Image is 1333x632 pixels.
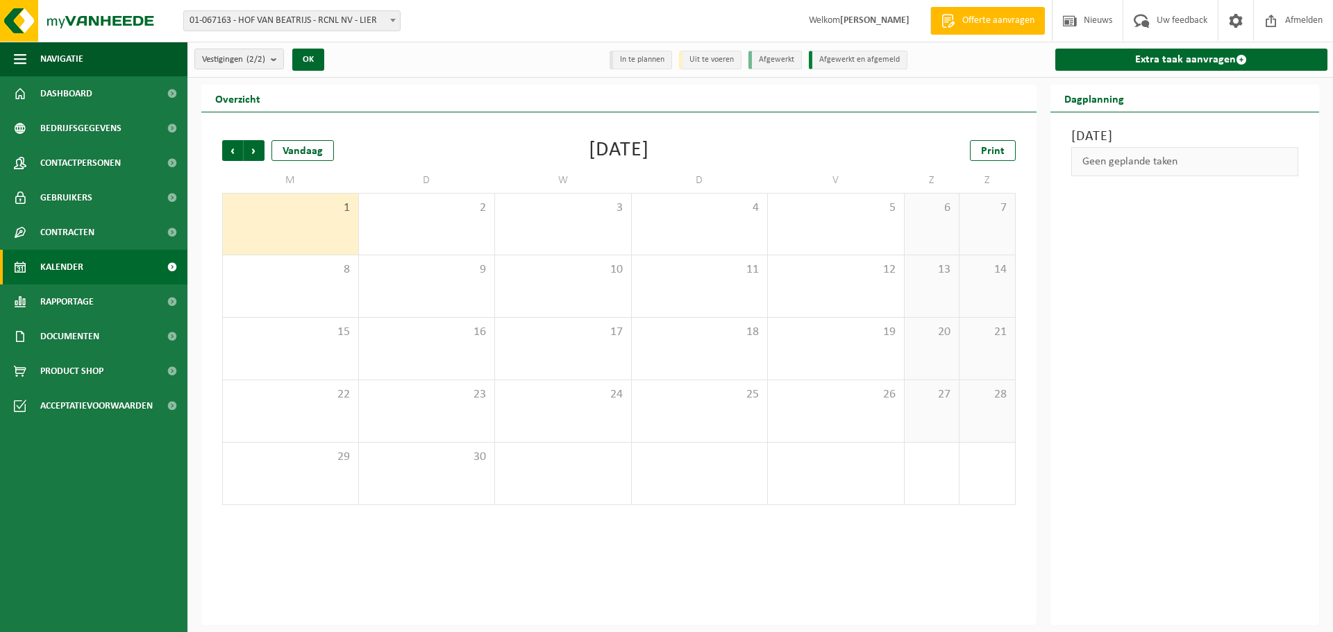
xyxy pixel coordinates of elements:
div: Vandaag [271,140,334,161]
span: 9 [366,262,488,277]
span: Navigatie [40,42,83,76]
button: OK [292,49,324,71]
span: 10 [502,262,624,277]
a: Offerte aanvragen [930,7,1045,35]
div: Geen geplande taken [1071,147,1299,176]
h3: [DATE] [1071,126,1299,147]
span: Print [981,146,1005,157]
span: 1 [230,200,351,216]
span: Gebruikers [40,180,92,215]
span: 11 [639,262,761,277]
span: 01-067163 - HOF VAN BEATRIJS - RCNL NV - LIER [184,11,400,31]
h2: Overzicht [201,85,274,112]
span: Contactpersonen [40,146,121,180]
span: 24 [502,387,624,402]
span: 30 [366,450,488,465]
span: 6 [912,200,953,216]
span: 01-067163 - HOF VAN BEATRIJS - RCNL NV - LIER [183,10,401,31]
span: 29 [230,450,351,465]
span: 17 [502,325,624,340]
td: V [768,168,905,193]
span: 8 [230,262,351,277]
td: D [632,168,769,193]
span: 20 [912,325,953,340]
span: 18 [639,325,761,340]
li: In te plannen [610,51,672,69]
span: 26 [775,387,897,402]
span: 15 [230,325,351,340]
span: 27 [912,387,953,402]
span: Rapportage [40,284,94,319]
td: W [495,168,632,193]
span: Vorige [222,140,243,161]
span: Volgende [244,140,265,161]
li: Uit te voeren [679,51,741,69]
count: (2/2) [246,55,265,64]
h2: Dagplanning [1050,85,1138,112]
div: [DATE] [589,140,649,161]
button: Vestigingen(2/2) [194,49,284,69]
span: Kalender [40,250,83,284]
span: 21 [966,325,1007,340]
span: Product Shop [40,354,103,388]
td: Z [959,168,1015,193]
li: Afgewerkt [748,51,802,69]
span: Contracten [40,215,94,250]
td: M [222,168,359,193]
span: 4 [639,200,761,216]
span: 19 [775,325,897,340]
span: Offerte aanvragen [959,14,1038,28]
td: D [359,168,496,193]
span: 14 [966,262,1007,277]
span: 16 [366,325,488,340]
span: 25 [639,387,761,402]
li: Afgewerkt en afgemeld [809,51,907,69]
span: 5 [775,200,897,216]
strong: [PERSON_NAME] [840,15,909,26]
td: Z [905,168,960,193]
a: Extra taak aanvragen [1055,49,1328,71]
span: Acceptatievoorwaarden [40,388,153,423]
a: Print [970,140,1016,161]
span: Dashboard [40,76,92,111]
span: 13 [912,262,953,277]
span: 7 [966,200,1007,216]
span: 2 [366,200,488,216]
span: 22 [230,387,351,402]
span: 3 [502,200,624,216]
span: Vestigingen [202,49,265,70]
span: Bedrijfsgegevens [40,111,121,146]
span: 23 [366,387,488,402]
span: 28 [966,387,1007,402]
span: 12 [775,262,897,277]
span: Documenten [40,319,99,354]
